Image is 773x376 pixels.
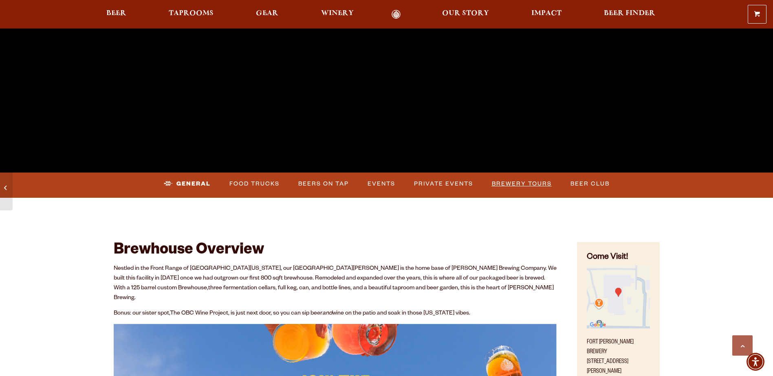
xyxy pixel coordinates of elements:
span: Beer [106,10,126,17]
a: Brewery Tours [489,175,555,193]
a: Winery [316,10,359,19]
a: Beers on Tap [295,175,352,193]
span: three fermentation cellars, full keg, can, and bottle lines, and a beautiful taproom and beer gar... [114,285,554,302]
a: Beer Finder [599,10,661,19]
h2: Brewhouse Overview [114,242,557,260]
a: Our Story [437,10,494,19]
a: Impact [526,10,567,19]
a: Gear [251,10,284,19]
em: and [322,310,332,317]
a: Beer Club [567,175,613,193]
a: Odell Home [381,10,412,19]
a: The OBC Wine Project [170,310,228,317]
p: Bonus: our sister spot, , is just next door, so you can sip beer wine on the patio and soak in th... [114,309,557,319]
a: Food Trucks [226,175,283,193]
a: Find on Google Maps (opens in a new window) [587,324,650,331]
span: Winery [321,10,354,17]
span: Impact [531,10,562,17]
a: Scroll to top [732,335,753,356]
span: Gear [256,10,278,17]
span: Our Story [442,10,489,17]
div: Accessibility Menu [747,353,764,371]
span: Beer Finder [604,10,655,17]
p: Nestled in the Front Range of [GEOGRAPHIC_DATA][US_STATE], our [GEOGRAPHIC_DATA][PERSON_NAME] is ... [114,264,557,303]
a: Beer [101,10,132,19]
h4: Come Visit! [587,252,650,264]
a: General [161,175,214,193]
span: Taprooms [169,10,214,17]
a: Taprooms [163,10,219,19]
a: Private Events [411,175,476,193]
img: Small thumbnail of location on map [587,265,650,328]
a: Events [364,175,399,193]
